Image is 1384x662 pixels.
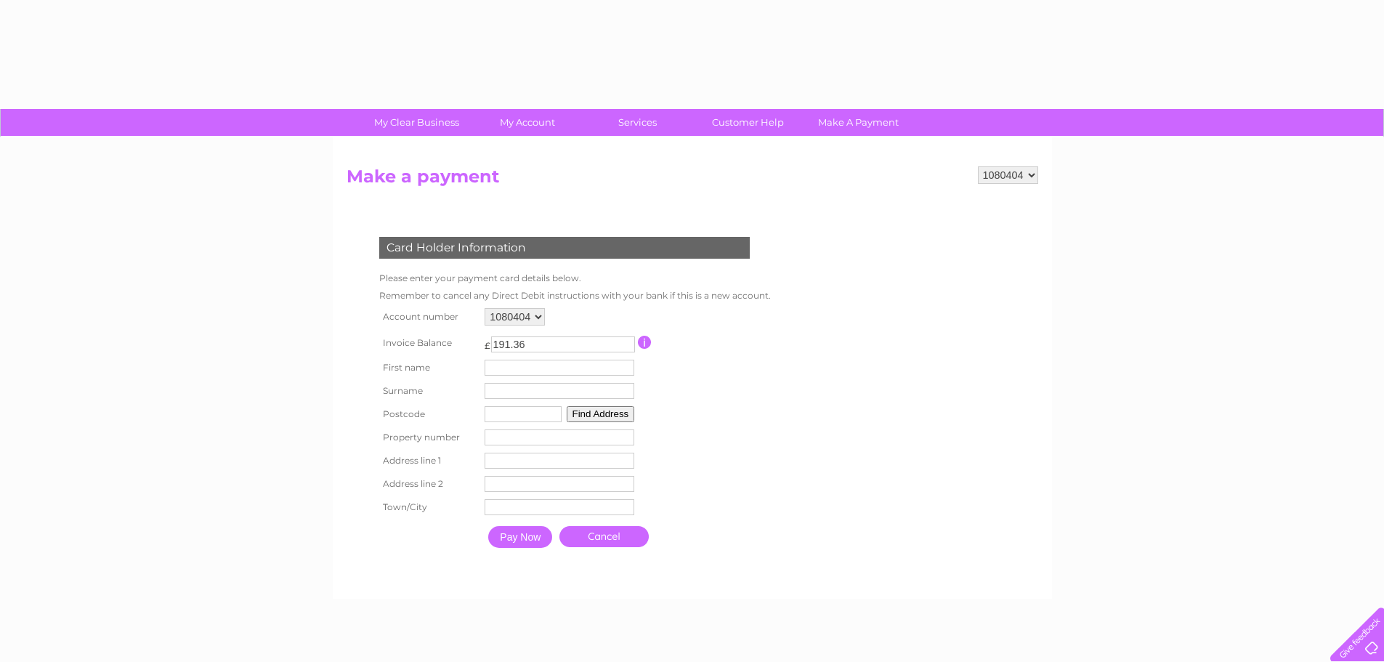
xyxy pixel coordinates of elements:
th: Surname [376,379,482,403]
input: Information [638,336,652,349]
input: Pay Now [488,526,552,548]
h2: Make a payment [347,166,1038,194]
th: Address line 1 [376,449,482,472]
th: Postcode [376,403,482,426]
a: Cancel [559,526,649,547]
a: My Account [467,109,587,136]
th: Town/City [376,496,482,519]
a: Make A Payment [798,109,918,136]
th: First name [376,356,482,379]
a: Customer Help [688,109,808,136]
th: Account number [376,304,482,329]
th: Invoice Balance [376,329,482,356]
th: Property number [376,426,482,449]
a: My Clear Business [357,109,477,136]
td: Remember to cancel any Direct Debit instructions with your bank if this is a new account. [376,287,774,304]
button: Find Address [567,406,635,422]
td: £ [485,333,490,351]
th: Address line 2 [376,472,482,496]
a: Services [578,109,697,136]
div: Card Holder Information [379,237,750,259]
td: Please enter your payment card details below. [376,270,774,287]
